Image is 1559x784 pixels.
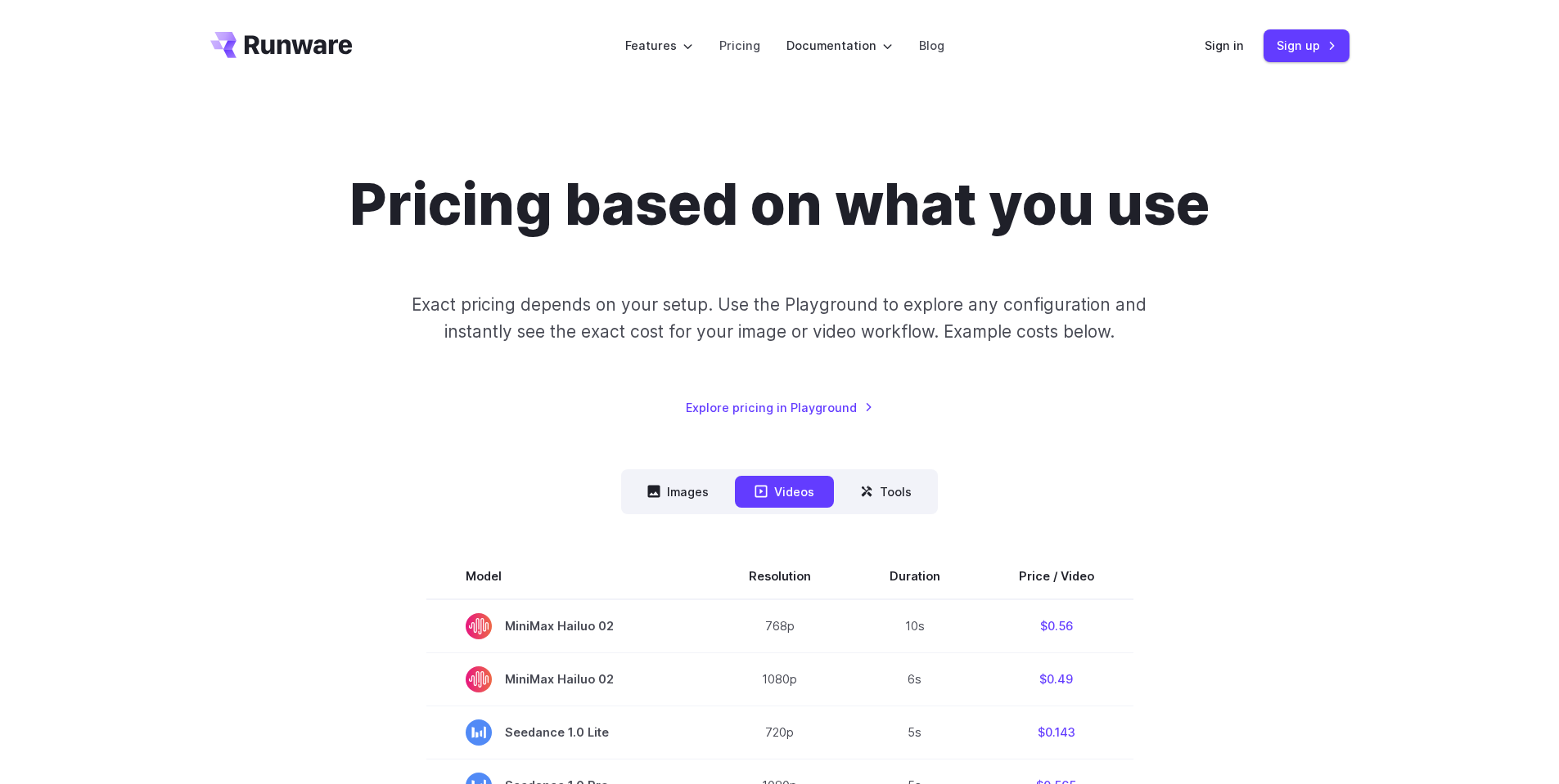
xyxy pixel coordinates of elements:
span: Seedance 1.0 Lite [466,719,670,746]
p: Exact pricing depends on your setup. Use the Playground to explore any configuration and instantl... [381,291,1178,346]
td: 1080p [710,652,850,706]
td: 768p [710,599,850,653]
td: $0.56 [980,599,1133,653]
th: Price / Video [980,553,1133,599]
a: Sign up [1264,29,1349,61]
button: Videos [735,476,834,508]
td: $0.143 [980,706,1133,759]
span: MiniMax Hailuo 02 [466,613,670,639]
button: Images [628,476,728,508]
a: Sign in [1205,36,1244,55]
button: Tools [840,476,931,508]
a: Explore pricing in Playground [686,398,873,417]
a: Go to / [210,32,353,58]
th: Resolution [710,553,850,599]
label: Documentation [786,36,893,55]
span: MiniMax Hailuo 02 [466,666,670,692]
td: 6s [850,652,980,706]
td: 720p [710,706,850,759]
td: 10s [850,599,980,653]
th: Duration [850,553,980,599]
td: 5s [850,706,980,759]
a: Pricing [719,36,760,55]
h1: Pricing based on what you use [349,170,1210,239]
label: Features [625,36,693,55]
td: $0.49 [980,652,1133,706]
a: Blog [919,36,944,55]
th: Model [426,553,710,599]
